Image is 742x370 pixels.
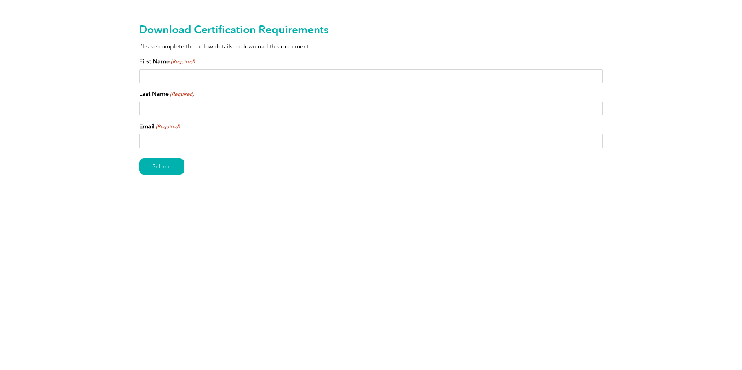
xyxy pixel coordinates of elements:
h2: Download Certification Requirements [139,23,603,36]
p: Please complete the below details to download this document [139,42,603,51]
label: First Name [139,57,195,66]
span: (Required) [155,123,180,131]
label: Email [139,122,180,131]
input: Submit [139,158,184,175]
label: Last Name [139,89,194,98]
span: (Required) [170,90,194,98]
span: (Required) [170,58,195,66]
